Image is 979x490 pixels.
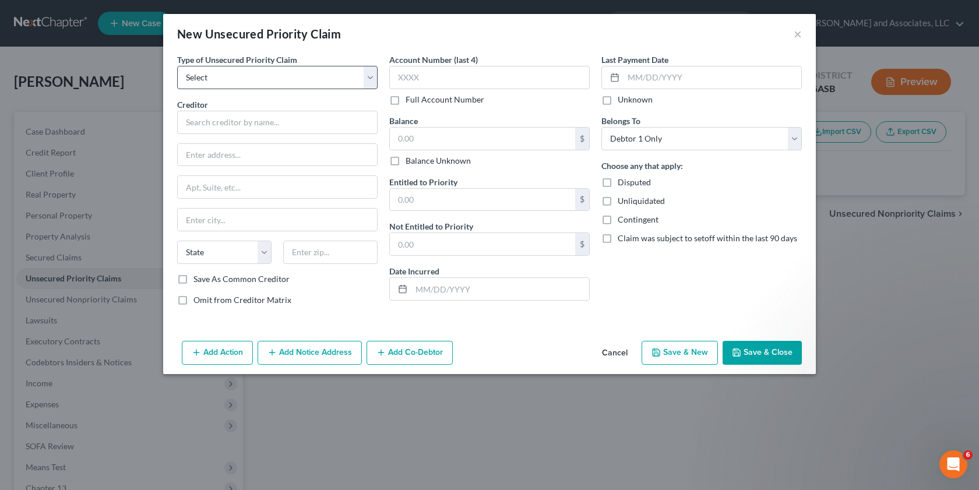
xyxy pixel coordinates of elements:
div: Close [200,19,221,40]
button: Save & Close [723,341,802,365]
input: 0.00 [390,233,575,255]
span: Type of Unsecured Priority Claim [177,55,297,65]
div: Send us a message [24,147,195,159]
div: Statement of Financial Affairs - Attorney or Credit Counseling Fees [24,302,195,326]
img: logo [23,26,91,37]
span: Belongs To [601,116,640,126]
div: Attorney's Disclosure of Compensation [24,246,195,259]
label: Date Incurred [389,265,439,277]
label: Account Number (last 4) [389,54,478,66]
span: Omit from Creditor Matrix [193,295,291,305]
label: Entitled to Priority [389,176,457,188]
input: MM/DD/YYYY [624,66,801,89]
button: Cancel [593,342,637,365]
button: Add Action [182,341,253,365]
button: Add Co-Debtor [367,341,453,365]
button: × [794,27,802,41]
label: Last Payment Date [601,54,668,66]
button: Help [156,364,233,410]
div: Statement of Financial Affairs - Attorney or Credit Counseling Fees [17,297,216,331]
div: We typically reply in a few hours [24,159,195,171]
button: Messages [78,364,155,410]
label: Balance Unknown [406,155,471,167]
span: Home [26,393,52,401]
button: Add Notice Address [258,341,362,365]
img: Profile image for James [114,19,138,42]
label: Unknown [618,94,653,105]
span: 6 [963,450,973,460]
img: Profile image for Lindsey [159,19,182,42]
button: Search for help [17,192,216,216]
span: Contingent [618,214,658,224]
span: Disputed [618,177,651,187]
label: Choose any that apply: [601,160,683,172]
span: Help [185,393,203,401]
input: Apt, Suite, etc... [178,176,377,198]
div: $ [575,128,589,150]
div: Statement of Financial Affairs - Gross Yearly Income (Other) [24,268,195,292]
input: 0.00 [390,128,575,150]
label: Balance [389,115,418,127]
input: Enter address... [178,144,377,166]
input: Enter zip... [283,241,378,264]
label: Not Entitled to Priority [389,220,473,232]
div: $ [575,189,589,211]
div: $ [575,233,589,255]
span: Unliquidated [618,196,665,206]
span: Claim was subject to setoff within the last 90 days [618,233,797,243]
input: MM/DD/YYYY [411,278,589,300]
div: Form Preview Helper [24,225,195,237]
iframe: Intercom live chat [939,450,967,478]
input: XXXX [389,66,590,89]
div: Form Preview Helper [17,220,216,242]
label: Save As Common Creditor [193,273,290,285]
p: How can we help? [23,103,210,122]
div: New Unsecured Priority Claim [177,26,341,42]
button: Save & New [642,341,718,365]
label: Full Account Number [406,94,484,105]
input: 0.00 [390,189,575,211]
span: Search for help [24,198,94,210]
input: Search creditor by name... [177,111,378,134]
span: Creditor [177,100,208,110]
div: Statement of Financial Affairs - Gross Yearly Income (Other) [17,263,216,297]
input: Enter city... [178,209,377,231]
p: Hi there! [23,83,210,103]
div: Attorney's Disclosure of Compensation [17,242,216,263]
div: Send us a messageWe typically reply in a few hours [12,137,221,181]
span: Messages [97,393,137,401]
img: Profile image for Emma [136,19,160,42]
